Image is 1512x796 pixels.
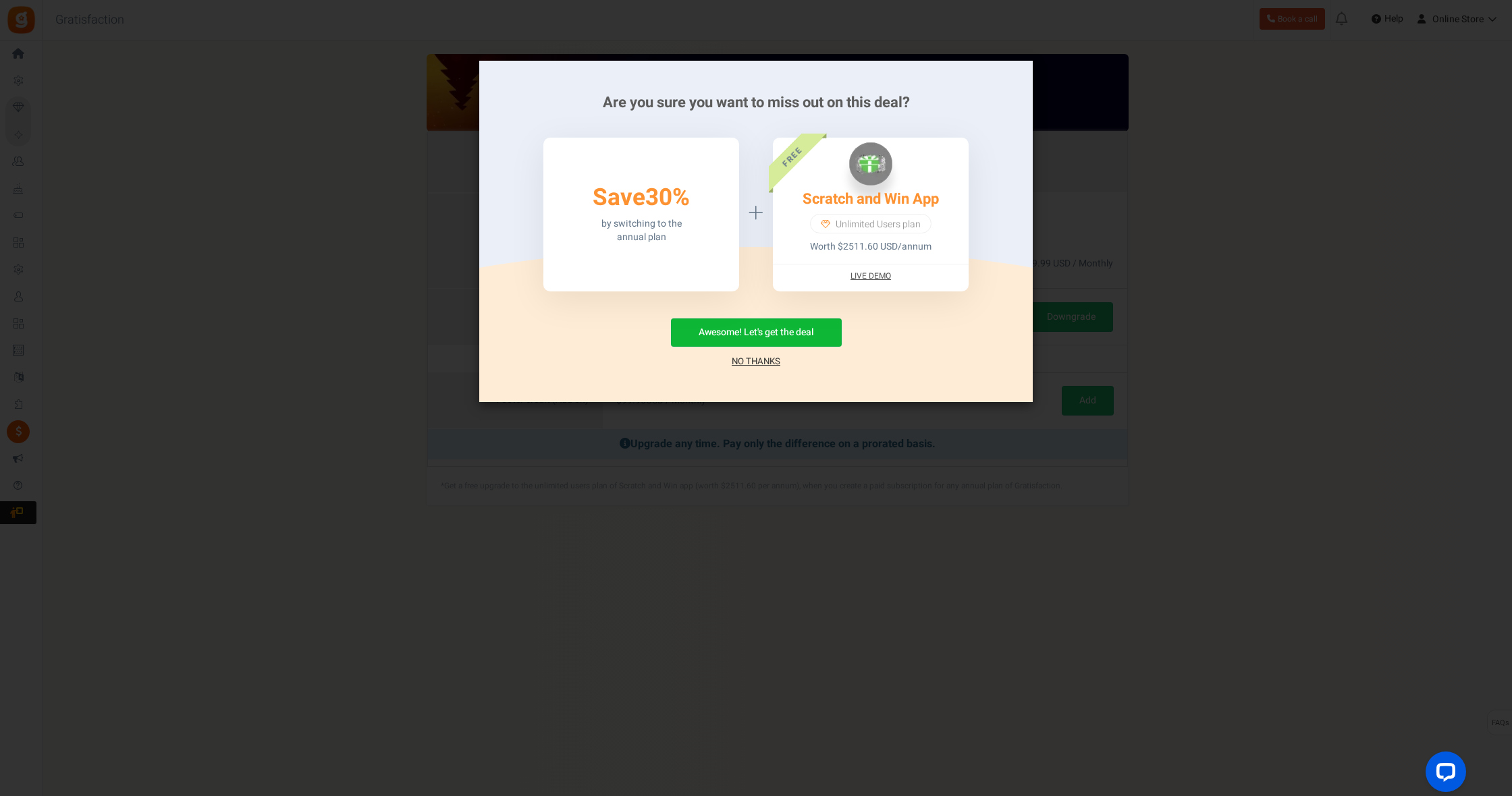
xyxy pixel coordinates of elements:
[836,218,921,231] span: Unlimited Users plan
[749,113,834,198] div: FREE
[671,318,842,347] button: Awesome! Let's get the deal
[601,217,682,244] p: by switching to the annual plan
[810,240,932,254] p: Worth $2511.60 USD/annum
[732,355,780,368] a: No Thanks
[645,180,690,215] span: 30%
[500,94,1013,111] h2: Are you sure you want to miss out on this deal?
[849,142,892,186] img: Scratch and Win
[803,188,939,210] a: Scratch and Win App
[850,271,891,282] a: Live Demo
[593,185,690,211] h3: Save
